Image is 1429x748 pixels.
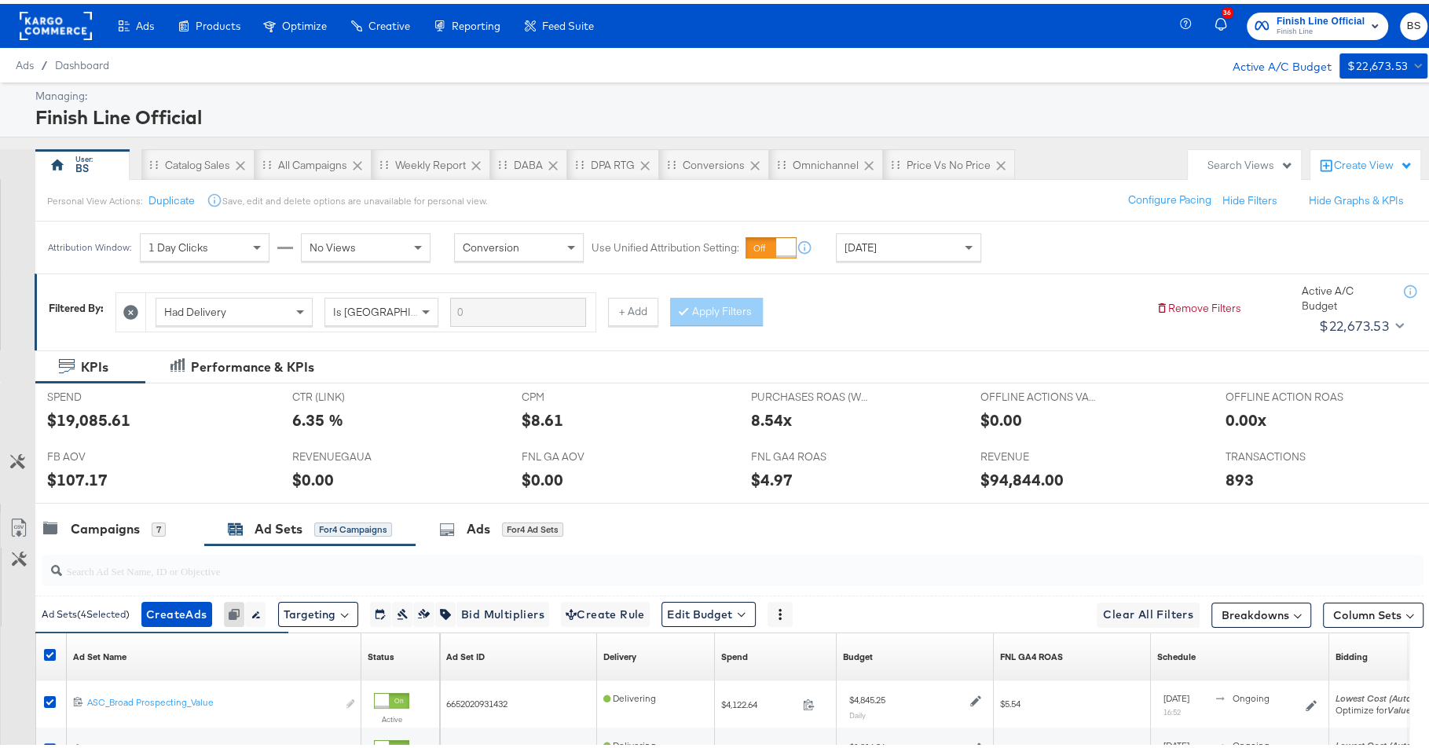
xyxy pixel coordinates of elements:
[603,735,656,747] span: Delivering
[1222,189,1277,204] button: Hide Filters
[73,647,126,659] div: Ad Set Name
[1000,647,1063,659] a: revenue/spend
[1302,280,1388,309] div: Active A/C Budget
[456,598,549,623] button: Bid Multipliers
[1336,688,1428,700] em: Lowest Cost (Autobid)
[1000,647,1063,659] div: FNL GA4 ROAS
[1339,49,1427,75] button: $22,673.53
[777,156,786,165] div: Drag to reorder tab
[452,16,500,28] span: Reporting
[1233,688,1270,700] span: ongoing
[522,464,563,487] div: $0.00
[845,236,877,251] span: [DATE]
[467,516,490,534] div: Ads
[165,154,230,169] div: Catalog Sales
[1156,297,1241,312] button: Remove Filters
[751,405,792,427] div: 8.54x
[446,694,507,706] span: 6652020931432
[310,236,356,251] span: No Views
[395,154,466,169] div: Weekly Report
[262,156,271,165] div: Drag to reorder tab
[1336,735,1428,747] em: Lowest Cost (Autobid)
[1000,694,1020,706] span: $5.54
[502,519,563,533] div: for 4 Ad Sets
[603,688,656,700] span: Delivering
[374,710,409,720] label: Active
[608,294,658,322] button: + Add
[47,238,132,249] div: Attribution Window:
[47,191,142,203] div: Personal View Actions:
[683,154,745,169] div: Conversions
[1336,647,1368,659] a: Shows your bid and optimisation settings for this Ad Set.
[1163,703,1181,713] sub: 16:52
[603,647,636,659] a: Reflects the ability of your Ad Set to achieve delivery based on ad states, schedule and budget.
[1157,647,1196,659] div: Schedule
[1226,405,1266,427] div: 0.00x
[278,154,347,169] div: All Campaigns
[591,154,635,169] div: DPA RTG
[661,598,756,623] button: Edit Budget
[843,647,873,659] div: Budget
[282,16,327,28] span: Optimize
[16,55,34,68] span: Ads
[980,405,1022,427] div: $0.00
[368,647,394,659] div: Status
[1277,9,1365,26] span: Finish Line Official
[980,464,1064,487] div: $94,844.00
[292,464,334,487] div: $0.00
[47,405,130,427] div: $19,085.61
[87,692,337,705] div: ASC_Broad Prospecting_Value
[55,55,109,68] a: Dashboard
[255,516,302,534] div: Ad Sets
[721,647,748,659] a: The total amount spent to date.
[81,354,108,372] div: KPIs
[463,236,519,251] span: Conversion
[849,690,885,702] div: $4,845.25
[721,647,748,659] div: Spend
[980,386,1098,401] span: OFFLINE ACTIONS VALUE
[1097,599,1200,624] button: Clear All Filters
[849,706,866,716] sub: Daily
[1212,7,1239,38] button: 36
[148,189,195,204] button: Duplicate
[1406,13,1421,31] span: BS
[1157,647,1196,659] a: Shows when your Ad Set is scheduled to deliver.
[42,603,130,618] div: Ad Sets ( 4 Selected)
[49,297,104,312] div: Filtered By:
[379,156,388,165] div: Drag to reorder tab
[522,386,639,401] span: CPM
[152,519,166,533] div: 7
[751,386,869,401] span: PURCHASES ROAS (WEBSITE EVENTS)
[314,519,392,533] div: for 4 Campaigns
[35,100,1424,126] div: Finish Line Official
[592,236,739,251] label: Use Unified Attribution Setting:
[751,445,869,460] span: FNL GA4 ROAS
[561,598,650,623] button: Create Rule
[136,16,154,28] span: Ads
[603,647,636,659] div: Delivery
[1103,601,1193,621] span: Clear All Filters
[514,154,543,169] div: DABA
[1313,310,1407,335] button: $22,673.53
[1319,310,1389,334] div: $22,673.53
[446,647,485,659] div: Ad Set ID
[1233,735,1270,747] span: ongoing
[333,301,453,315] span: Is [GEOGRAPHIC_DATA]
[368,16,410,28] span: Creative
[1216,49,1332,73] div: Active A/C Budget
[843,647,873,659] a: Shows the current budget of Ad Set.
[542,16,594,28] span: Feed Suite
[667,156,676,165] div: Drag to reorder tab
[907,154,991,169] div: Price vs No Price
[34,55,55,68] span: /
[1207,154,1293,169] div: Search Views
[1163,688,1189,700] span: [DATE]
[1211,599,1311,624] button: Breakdowns
[1226,386,1343,401] span: OFFLINE ACTION ROAS
[721,695,797,706] span: $4,122.64
[793,154,859,169] div: Omnichannel
[1277,22,1365,35] span: Finish Line
[1334,154,1413,170] div: Create View
[191,354,314,372] div: Performance & KPIs
[446,647,485,659] a: Your Ad Set ID.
